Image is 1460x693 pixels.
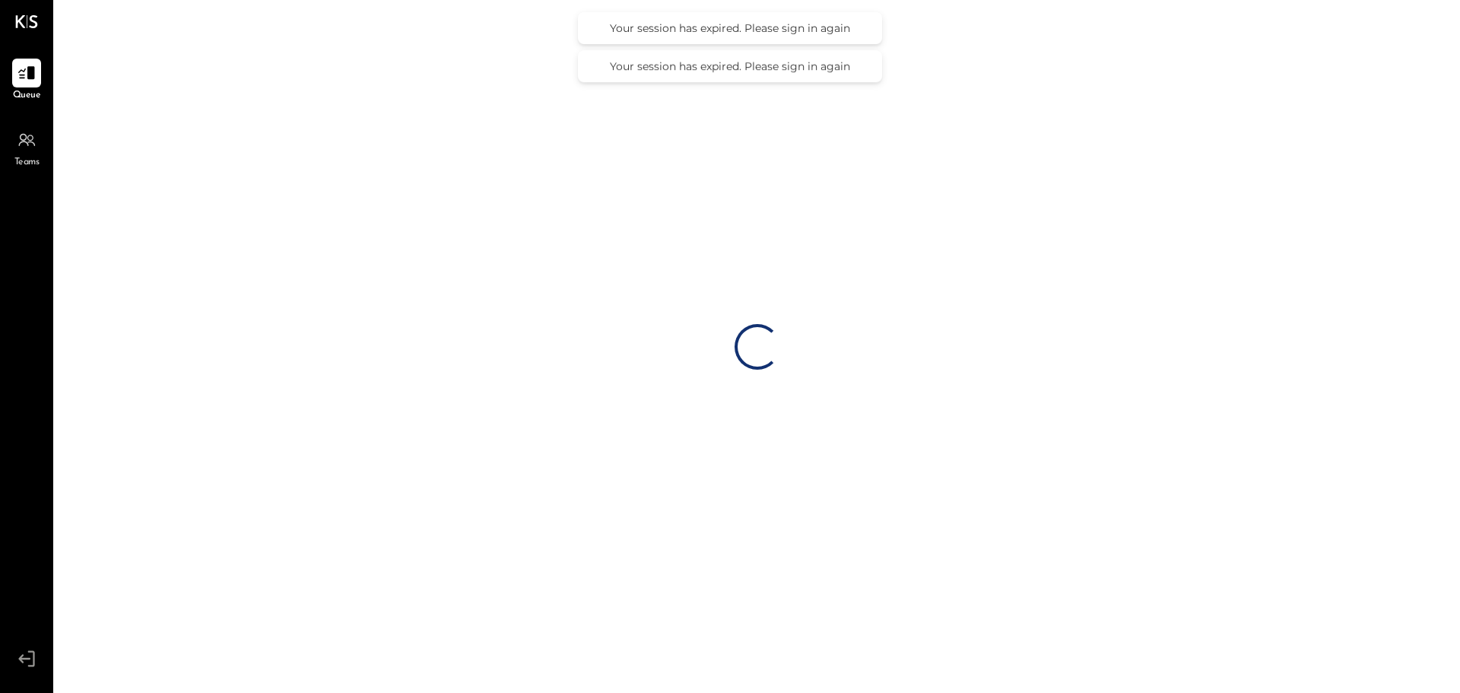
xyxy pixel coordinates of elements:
a: Queue [1,59,52,103]
a: Teams [1,126,52,170]
span: Queue [13,89,41,103]
div: Your session has expired. Please sign in again [593,59,867,73]
div: Your session has expired. Please sign in again [593,21,867,35]
span: Teams [14,156,40,170]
